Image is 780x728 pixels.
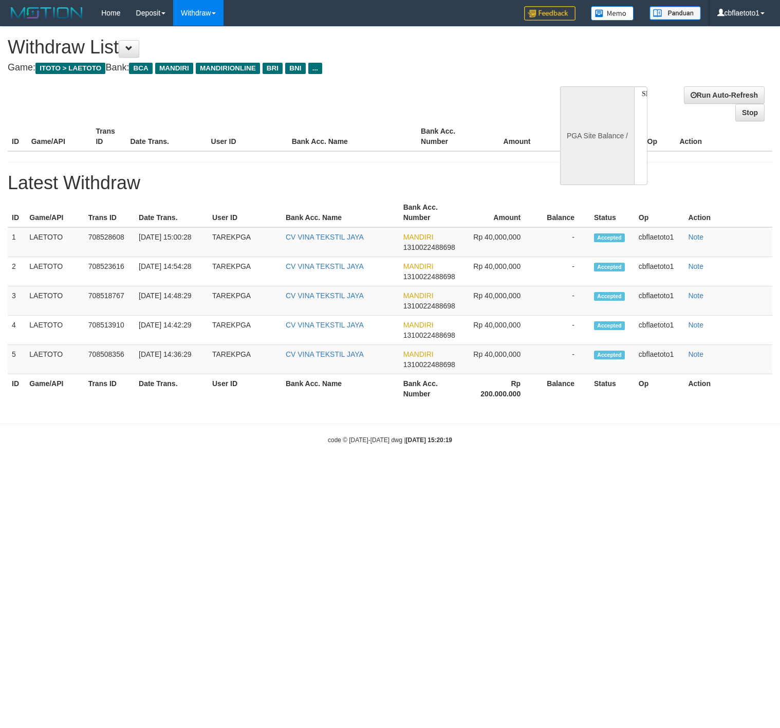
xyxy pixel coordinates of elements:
[308,63,322,74] span: ...
[591,6,634,21] img: Button%20Memo.svg
[8,227,25,257] td: 1
[25,286,84,316] td: LAETOTO
[282,374,399,404] th: Bank Acc. Name
[135,345,208,374] td: [DATE] 14:36:29
[84,316,135,345] td: 708513910
[84,286,135,316] td: 708518767
[208,198,282,227] th: User ID
[25,374,84,404] th: Game/API
[403,302,455,310] span: 1310022488698
[135,227,208,257] td: [DATE] 15:00:28
[155,63,193,74] span: MANDIRI
[135,198,208,227] th: Date Trans.
[468,257,536,286] td: Rp 40,000,000
[635,286,684,316] td: cbflaetoto1
[635,227,684,257] td: cbflaetoto1
[208,345,282,374] td: TAREKPGA
[684,198,772,227] th: Action
[468,374,536,404] th: Rp 200.000.000
[536,345,590,374] td: -
[208,374,282,404] th: User ID
[84,257,135,286] td: 708523616
[286,292,364,300] a: CV VINA TEKSTIL JAYA
[635,198,684,227] th: Op
[536,316,590,345] td: -
[286,262,364,270] a: CV VINA TEKSTIL JAYA
[403,262,434,270] span: MANDIRI
[8,345,25,374] td: 5
[8,257,25,286] td: 2
[417,122,481,151] th: Bank Acc. Number
[403,233,434,241] span: MANDIRI
[126,122,207,151] th: Date Trans.
[135,316,208,345] td: [DATE] 14:42:29
[8,5,86,21] img: MOTION_logo.png
[468,286,536,316] td: Rp 40,000,000
[8,63,510,73] h4: Game: Bank:
[263,63,283,74] span: BRI
[594,351,625,359] span: Accepted
[135,374,208,404] th: Date Trans.
[688,292,703,300] a: Note
[25,257,84,286] td: LAETOTO
[403,360,455,369] span: 1310022488698
[594,263,625,271] span: Accepted
[8,316,25,345] td: 4
[27,122,92,151] th: Game/API
[403,292,434,300] span: MANDIRI
[25,345,84,374] td: LAETOTO
[536,257,590,286] td: -
[649,6,701,20] img: panduan.png
[536,227,590,257] td: -
[481,122,546,151] th: Amount
[208,286,282,316] td: TAREKPGA
[403,321,434,329] span: MANDIRI
[590,374,635,404] th: Status
[399,198,468,227] th: Bank Acc. Number
[84,227,135,257] td: 708528608
[196,63,260,74] span: MANDIRIONLINE
[590,198,635,227] th: Status
[635,374,684,404] th: Op
[84,374,135,404] th: Trans ID
[286,321,364,329] a: CV VINA TEKSTIL JAYA
[8,198,25,227] th: ID
[684,374,772,404] th: Action
[594,292,625,301] span: Accepted
[536,286,590,316] td: -
[208,227,282,257] td: TAREKPGA
[536,374,590,404] th: Balance
[546,122,605,151] th: Balance
[688,233,703,241] a: Note
[403,243,455,251] span: 1310022488698
[8,37,510,58] h1: Withdraw List
[8,374,25,404] th: ID
[403,272,455,281] span: 1310022488698
[468,198,536,227] th: Amount
[688,321,703,329] a: Note
[282,198,399,227] th: Bank Acc. Name
[635,316,684,345] td: cbflaetoto1
[403,331,455,339] span: 1310022488698
[8,286,25,316] td: 3
[25,198,84,227] th: Game/API
[208,316,282,345] td: TAREKPGA
[35,63,105,74] span: ITOTO > LAETOTO
[8,173,772,193] h1: Latest Withdraw
[286,350,364,358] a: CV VINA TEKSTIL JAYA
[84,345,135,374] td: 708508356
[524,6,575,21] img: Feedback.jpg
[675,122,772,151] th: Action
[594,321,625,330] span: Accepted
[25,227,84,257] td: LAETOTO
[406,436,452,444] strong: [DATE] 15:20:19
[207,122,288,151] th: User ID
[285,63,305,74] span: BNI
[688,350,703,358] a: Note
[688,262,703,270] a: Note
[8,122,27,151] th: ID
[594,233,625,242] span: Accepted
[684,86,765,104] a: Run Auto-Refresh
[468,227,536,257] td: Rp 40,000,000
[25,316,84,345] td: LAETOTO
